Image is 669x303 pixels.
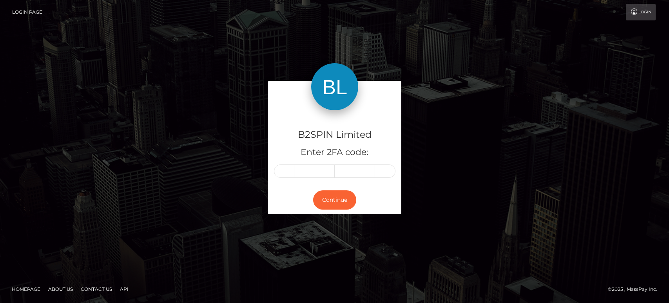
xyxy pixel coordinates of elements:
a: Login [626,4,656,20]
h5: Enter 2FA code: [274,146,395,159]
h4: B2SPIN Limited [274,128,395,142]
button: Continue [313,190,356,210]
a: About Us [45,283,76,295]
div: © 2025 , MassPay Inc. [608,285,663,294]
img: B2SPIN Limited [311,63,358,110]
a: API [117,283,132,295]
a: Homepage [9,283,44,295]
a: Login Page [12,4,42,20]
a: Contact Us [78,283,115,295]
